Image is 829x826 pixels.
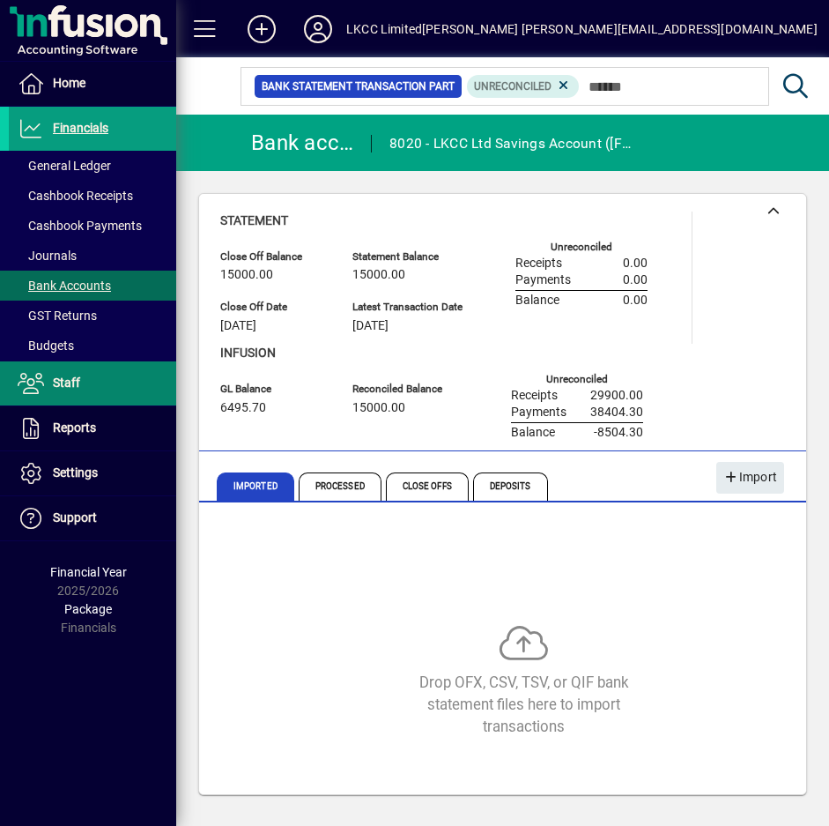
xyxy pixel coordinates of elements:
[220,346,276,360] span: Infusion
[64,602,112,616] span: Package
[18,219,142,233] span: Cashbook Payments
[352,383,458,395] span: Reconciled Balance
[590,406,643,420] span: 38404.30
[299,473,381,501] span: Processed
[551,242,612,253] label: Unreconciled
[467,75,579,98] mat-chip: Reconciliation Status: Unreconciled
[389,130,631,158] div: 8020 - LKCC Ltd Savings Account ([FINANCIAL_ID])
[474,80,551,93] span: Unreconciled
[515,294,559,308] span: Balance
[18,249,77,263] span: Journals
[9,301,176,331] a: GST Returns
[9,271,176,301] a: Bank Accounts
[352,301,463,313] span: Latest Transaction Date
[9,181,176,211] a: Cashbook Receipts
[220,251,326,263] span: Close Off Balance
[53,121,108,135] span: Financials
[546,374,608,385] label: Unreconciled
[623,273,648,287] span: 0.00
[18,279,111,293] span: Bank Accounts
[352,319,389,333] span: [DATE]
[18,189,133,203] span: Cashbook Receipts
[346,15,422,43] div: LKCC Limited
[53,76,85,90] span: Home
[9,496,176,540] a: Support
[352,268,405,282] span: 15000.00
[9,406,176,450] a: Reports
[392,672,656,739] div: Drop OFX, CSV, TSV, or QIF bank statement files here to import transactions
[590,389,643,403] span: 29900.00
[220,401,266,415] span: 6495.70
[9,151,176,181] a: General Ledger
[290,13,346,45] button: Profile
[352,251,463,263] span: Statement Balance
[50,565,127,579] span: Financial Year
[18,309,97,323] span: GST Returns
[53,420,96,435] span: Reports
[9,361,176,406] a: Staff
[9,241,176,271] a: Journals
[511,406,566,420] span: Payments
[220,301,326,313] span: Close Off Date
[716,462,784,494] button: Import
[220,383,326,395] span: GL Balance
[511,426,555,440] span: Balance
[473,473,548,501] span: Deposits
[9,62,176,106] a: Home
[9,331,176,361] a: Budgets
[352,401,405,415] span: 15000.00
[515,257,562,271] span: Receipts
[623,294,648,308] span: 0.00
[18,159,111,173] span: General Ledger
[18,339,74,353] span: Budgets
[594,426,643,440] span: -8504.30
[217,473,294,501] span: Imported
[9,211,176,241] a: Cashbook Payments
[53,465,98,480] span: Settings
[220,319,256,333] span: [DATE]
[723,463,777,492] span: Import
[515,273,571,287] span: Payments
[220,268,273,282] span: 15000.00
[422,15,818,43] div: [PERSON_NAME] [PERSON_NAME][EMAIL_ADDRESS][DOMAIN_NAME]
[511,389,558,403] span: Receipts
[386,473,469,501] span: Close Offs
[262,78,455,95] span: Bank Statement Transaction Part
[233,13,290,45] button: Add
[53,510,97,525] span: Support
[9,451,176,495] a: Settings
[251,129,353,157] div: Bank account
[623,257,648,271] span: 0.00
[53,376,80,390] span: Staff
